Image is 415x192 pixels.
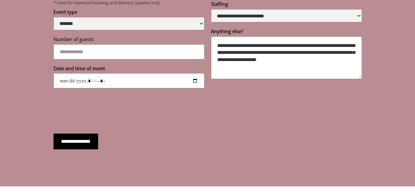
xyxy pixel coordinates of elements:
[53,98,153,124] iframe: reCAPTCHA
[211,1,362,9] label: Staffing
[211,28,362,36] label: Anything else?
[53,9,204,17] label: Event type
[53,36,204,44] label: Number of guests
[53,65,204,74] label: Date and time of event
